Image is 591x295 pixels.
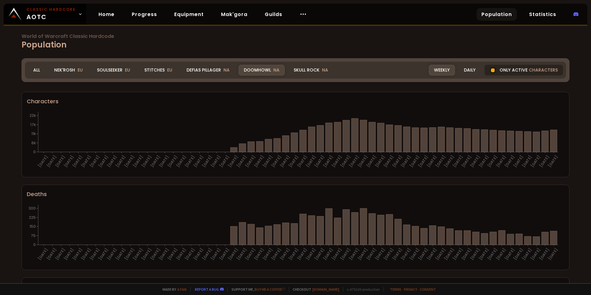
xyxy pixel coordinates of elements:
text: [DATE] [408,247,420,261]
text: [DATE] [46,247,58,261]
text: [DATE] [460,247,472,261]
text: [DATE] [340,247,352,261]
text: [DATE] [460,154,472,168]
text: [DATE] [97,247,109,261]
text: [DATE] [262,247,274,261]
text: [DATE] [547,247,559,261]
text: [DATE] [374,247,386,261]
text: [DATE] [279,247,291,261]
text: [DATE] [408,154,420,168]
text: [DATE] [521,247,533,261]
text: [DATE] [262,154,274,168]
text: [DATE] [167,247,179,261]
span: characters [529,67,558,73]
span: NA [223,67,230,73]
text: [DATE] [123,154,135,168]
text: [DATE] [219,154,231,168]
a: Progress [127,8,162,21]
a: Report a bug [195,287,219,292]
text: [DATE] [175,247,187,261]
text: [DATE] [426,154,438,168]
text: [DATE] [538,247,550,261]
text: [DATE] [365,154,377,168]
text: [DATE] [478,247,490,261]
text: [DATE] [417,247,429,261]
span: World of Warcraft Classic Hardcode [22,34,569,39]
text: [DATE] [210,247,222,261]
text: [DATE] [469,247,481,261]
text: [DATE] [521,154,533,168]
text: [DATE] [192,247,204,261]
text: [DATE] [80,247,92,261]
span: NA [273,67,279,73]
a: Population [476,8,517,21]
text: [DATE] [435,154,447,168]
text: [DATE] [201,154,213,168]
span: Checkout [289,287,339,292]
text: [DATE] [331,247,343,261]
tspan: 300 [29,206,36,211]
text: [DATE] [54,247,66,261]
a: Privacy [404,287,417,292]
text: [DATE] [383,247,395,261]
text: [DATE] [184,247,196,261]
span: EU [167,67,172,73]
text: [DATE] [236,247,248,261]
text: [DATE] [287,154,300,168]
text: [DATE] [357,154,369,168]
text: [DATE] [374,154,386,168]
text: [DATE] [314,247,326,261]
h1: Population [22,34,569,51]
a: Statistics [524,8,561,21]
div: All [28,65,45,76]
text: [DATE] [158,154,170,168]
text: [DATE] [210,154,222,168]
text: [DATE] [270,247,282,261]
a: Equipment [169,8,209,21]
text: [DATE] [314,154,326,168]
text: [DATE] [244,154,256,168]
text: [DATE] [89,247,101,261]
text: [DATE] [106,154,118,168]
text: [DATE] [365,247,377,261]
a: Guilds [260,8,287,21]
text: [DATE] [71,247,83,261]
text: [DATE] [132,154,144,168]
text: [DATE] [115,247,127,261]
text: [DATE] [452,247,464,261]
text: [DATE] [469,154,481,168]
a: Mak'gora [216,8,252,21]
text: [DATE] [201,247,213,261]
text: [DATE] [435,247,447,261]
text: [DATE] [547,154,559,168]
a: Classic HardcoreAOTC [4,4,86,25]
text: [DATE] [331,154,343,168]
text: [DATE] [158,247,170,261]
text: [DATE] [167,154,179,168]
text: [DATE] [80,154,92,168]
text: [DATE] [123,247,135,261]
text: [DATE] [417,154,429,168]
text: [DATE] [530,247,542,261]
text: [DATE] [89,154,101,168]
text: [DATE] [504,154,516,168]
text: [DATE] [512,154,524,168]
span: NA [322,67,328,73]
span: EU [125,67,130,73]
text: [DATE] [348,154,360,168]
text: [DATE] [244,247,256,261]
text: [DATE] [391,154,403,168]
text: [DATE] [106,247,118,261]
tspan: 22k [30,113,36,118]
div: Nek'Rosh [49,65,88,76]
text: [DATE] [192,154,204,168]
text: [DATE] [141,247,153,261]
text: [DATE] [348,247,360,261]
text: [DATE] [149,154,161,168]
text: [DATE] [495,154,507,168]
text: [DATE] [305,247,317,261]
span: EU [78,67,83,73]
text: [DATE] [63,154,75,168]
span: Made by [159,287,187,292]
span: v. d752d5 - production [343,287,380,292]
